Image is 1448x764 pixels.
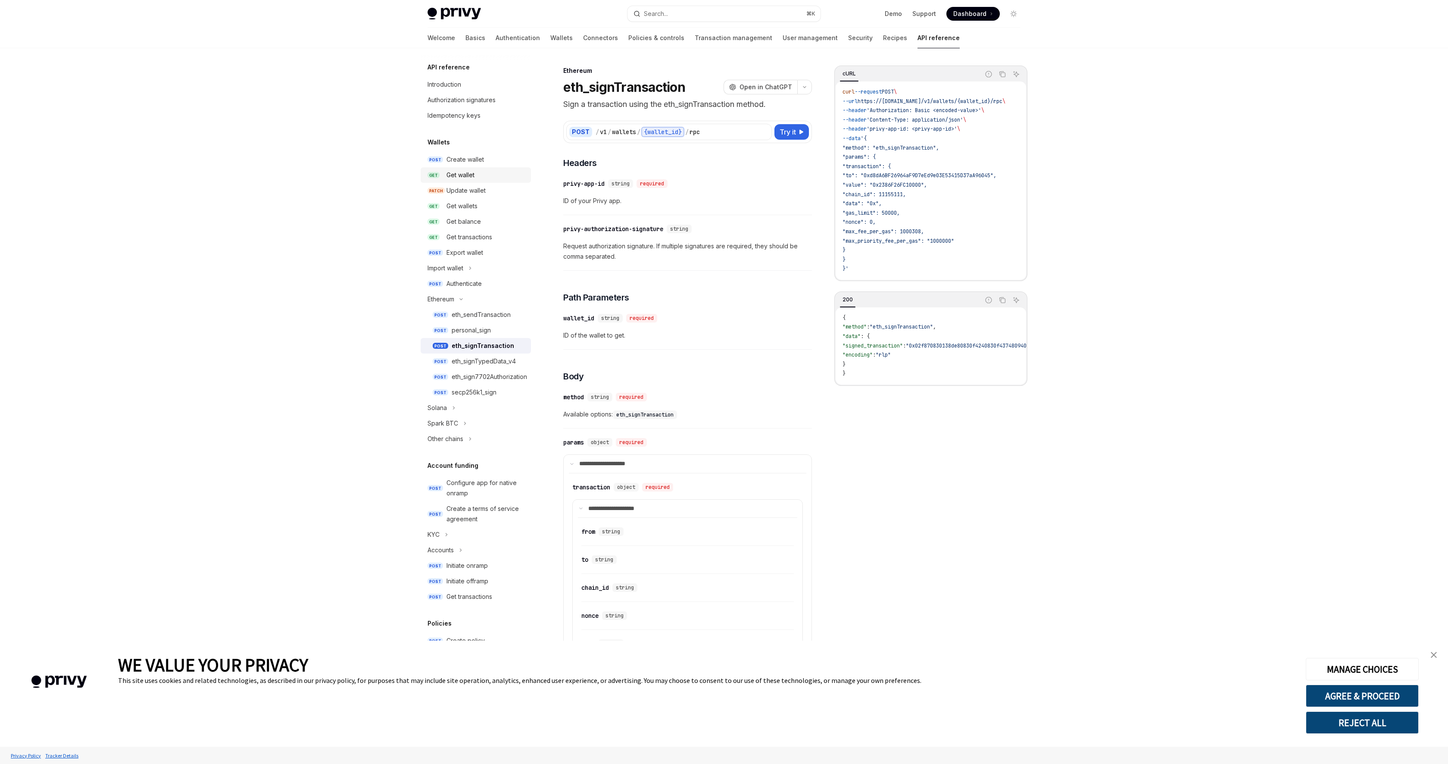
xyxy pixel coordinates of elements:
button: Toggle Spark BTC section [421,416,531,431]
span: "value": "0x2386F26FC10000", [843,182,927,188]
div: eth_signTypedData_v4 [452,356,516,366]
a: POSTCreate a terms of service agreement [421,501,531,527]
div: rpc [690,128,700,136]
span: --data [843,135,861,142]
div: Get transactions [446,232,492,242]
div: chain_id [581,583,609,592]
span: }' [843,265,849,272]
span: "to": "0xd8dA6BF26964aF9D7eEd9e03E53415D37aA96045", [843,172,996,179]
span: : [873,351,876,358]
div: privy-authorization-signature [563,225,663,233]
div: required [637,179,668,188]
div: 200 [840,294,855,305]
span: ID of the wallet to get. [563,330,812,341]
a: GETGet transactions [421,229,531,245]
a: Wallets [550,28,573,48]
span: --request [855,88,882,95]
div: Idempotency keys [428,110,481,121]
a: POSTInitiate offramp [421,573,531,589]
p: Sign a transaction using the eth_signTransaction method. [563,98,812,110]
button: Open in ChatGPT [724,80,797,94]
h5: API reference [428,62,470,72]
div: wallets [612,128,636,136]
div: Initiate onramp [446,560,488,571]
div: / [608,128,611,136]
span: "rlp" [876,351,891,358]
span: "signed_transaction" [843,342,903,349]
span: ID of your Privy app. [563,196,812,206]
span: POST [433,343,448,349]
button: Toggle Other chains section [421,431,531,447]
div: wallet_id [563,314,594,323]
span: "eth_signTransaction" [870,323,933,330]
a: POSTCreate wallet [421,152,531,167]
span: 'privy-app-id: <privy-app-id>' [867,125,957,132]
span: Dashboard [953,9,986,18]
span: : [903,342,906,349]
span: --header [843,107,867,114]
div: data [581,639,595,648]
span: POST [433,389,448,396]
span: POST [433,374,448,380]
span: string [616,584,634,591]
span: 'Authorization: Basic <encoded-value>' [867,107,981,114]
button: REJECT ALL [1306,711,1419,734]
a: POSTInitiate onramp [421,558,531,573]
button: Report incorrect code [983,69,994,80]
a: close banner [1425,646,1442,664]
div: eth_signTransaction [452,341,514,351]
button: Open search [627,6,821,22]
span: WE VALUE YOUR PRIVACY [118,654,308,676]
div: KYC [428,529,440,540]
span: "data" [843,333,861,340]
div: required [642,483,673,492]
a: Dashboard [946,7,1000,21]
span: GET [428,172,440,178]
img: company logo [13,663,105,701]
span: \ [957,125,960,132]
span: string [605,612,624,619]
span: --header [843,116,867,123]
span: string [591,394,609,401]
a: Basics [465,28,485,48]
button: Report incorrect code [983,294,994,306]
div: {wallet_id} [641,127,684,137]
div: Solana [428,403,447,413]
div: Get wallet [446,170,474,180]
span: : { [861,333,870,340]
div: Import wallet [428,263,463,273]
span: } [843,247,846,254]
span: "data": "0x", [843,200,882,207]
span: POST [428,281,443,287]
a: Policies & controls [628,28,684,48]
div: Get wallets [446,201,477,211]
a: POSTAuthenticate [421,276,531,291]
span: , [933,323,936,330]
span: "params": { [843,153,876,160]
div: eth_sendTransaction [452,310,511,320]
a: Idempotency keys [421,108,531,123]
span: 'Content-Type: application/json' [867,116,963,123]
a: Security [848,28,873,48]
span: object [591,439,609,446]
div: This site uses cookies and related technologies, as described in our privacy policy, for purposes... [118,676,1293,685]
span: POST [882,88,894,95]
div: from [581,527,595,536]
div: Get balance [446,216,481,227]
a: POSTeth_signTransaction [421,338,531,354]
a: GETGet balance [421,214,531,229]
a: GETGet wallet [421,167,531,183]
h5: Wallets [428,137,450,147]
button: Ask AI [1011,294,1022,306]
span: GET [428,234,440,241]
div: cURL [840,69,858,79]
code: eth_signTransaction [613,410,677,419]
span: POST [428,250,443,256]
div: required [626,314,657,323]
span: POST [428,638,443,644]
div: Ethereum [428,294,454,304]
button: Toggle Import wallet section [421,260,531,276]
span: POST [433,327,448,334]
span: : [867,323,870,330]
span: "gas_limit": 50000, [843,210,900,216]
